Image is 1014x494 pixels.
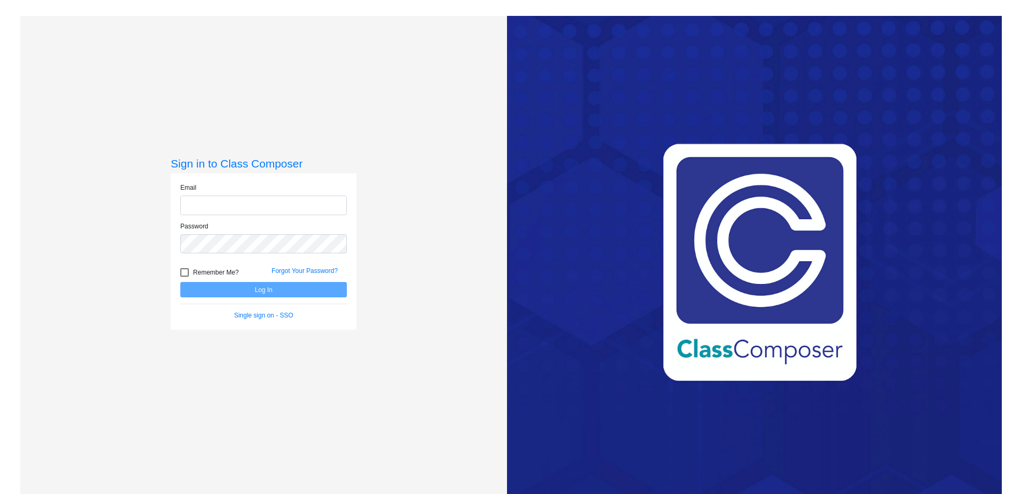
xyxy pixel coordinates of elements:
[234,312,293,319] a: Single sign on - SSO
[180,282,347,297] button: Log In
[180,183,196,192] label: Email
[272,267,338,275] a: Forgot Your Password?
[180,222,208,231] label: Password
[193,266,239,279] span: Remember Me?
[171,157,356,170] h3: Sign in to Class Composer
